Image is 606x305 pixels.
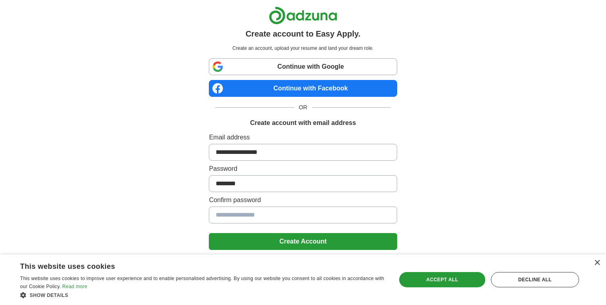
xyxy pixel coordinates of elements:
[209,133,397,142] label: Email address
[20,259,365,271] div: This website uses cookies
[269,6,337,25] img: Adzuna logo
[209,195,397,205] label: Confirm password
[209,80,397,97] a: Continue with Facebook
[20,291,385,299] div: Show details
[62,284,87,289] a: Read more, opens a new window
[20,276,384,289] span: This website uses cookies to improve user experience and to enable personalised advertising. By u...
[491,272,579,287] div: Decline all
[594,260,600,266] div: Close
[209,164,397,174] label: Password
[30,293,68,298] span: Show details
[245,28,361,40] h1: Create account to Easy Apply.
[210,45,395,52] p: Create an account, upload your resume and land your dream role.
[209,58,397,75] a: Continue with Google
[294,103,312,112] span: OR
[399,272,485,287] div: Accept all
[209,233,397,250] button: Create Account
[250,118,356,128] h1: Create account with email address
